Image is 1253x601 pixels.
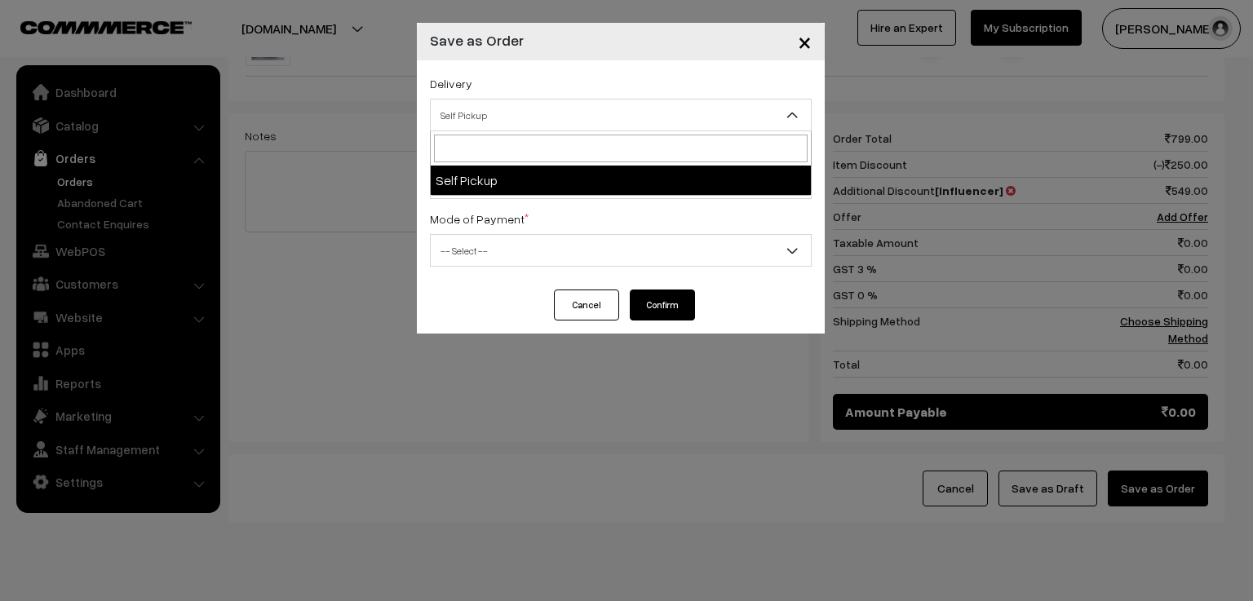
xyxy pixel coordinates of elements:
span: -- Select -- [431,236,811,265]
span: × [798,26,812,56]
li: Self Pickup [431,166,811,195]
button: Cancel [554,289,619,320]
button: Confirm [630,289,695,320]
label: Delivery [430,75,472,92]
span: -- Select -- [430,234,812,267]
span: Self Pickup [431,101,811,130]
span: Self Pickup [430,99,812,131]
button: Close [785,16,825,67]
h4: Save as Order [430,29,524,51]
label: Mode of Payment [430,210,529,228]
